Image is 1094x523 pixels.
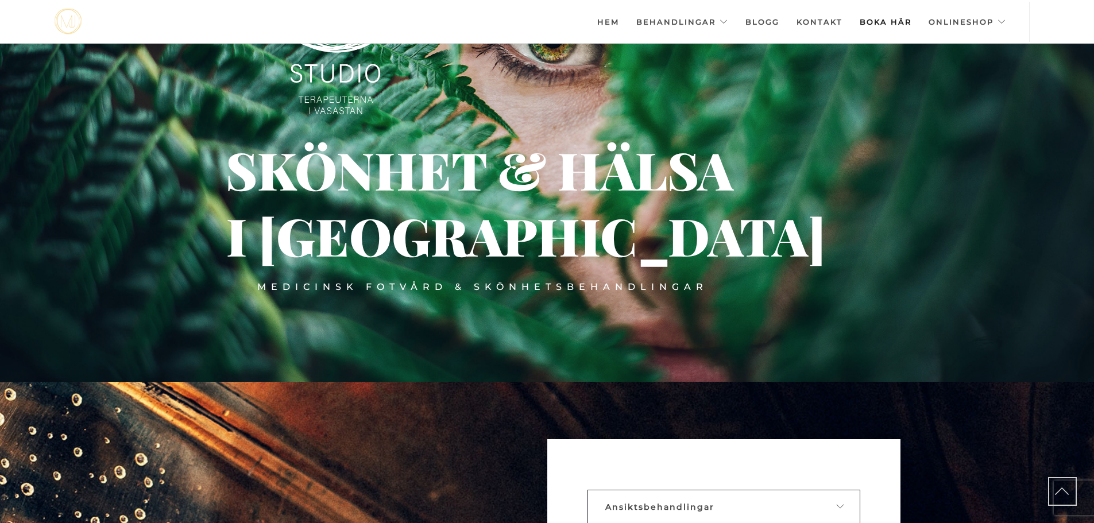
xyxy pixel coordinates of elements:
[860,2,911,42] a: Boka här
[797,2,842,42] a: Kontakt
[605,502,714,512] span: Ansiktsbehandlingar
[226,163,636,176] div: Skönhet & hälsa
[597,2,619,42] a: Hem
[745,2,779,42] a: Blogg
[929,2,1006,42] a: Onlineshop
[55,9,82,34] img: mjstudio
[257,281,708,293] div: Medicinsk fotvård & skönhetsbehandlingar
[226,229,416,245] div: i [GEOGRAPHIC_DATA]
[55,9,82,34] a: mjstudio mjstudio mjstudio
[636,2,728,42] a: Behandlingar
